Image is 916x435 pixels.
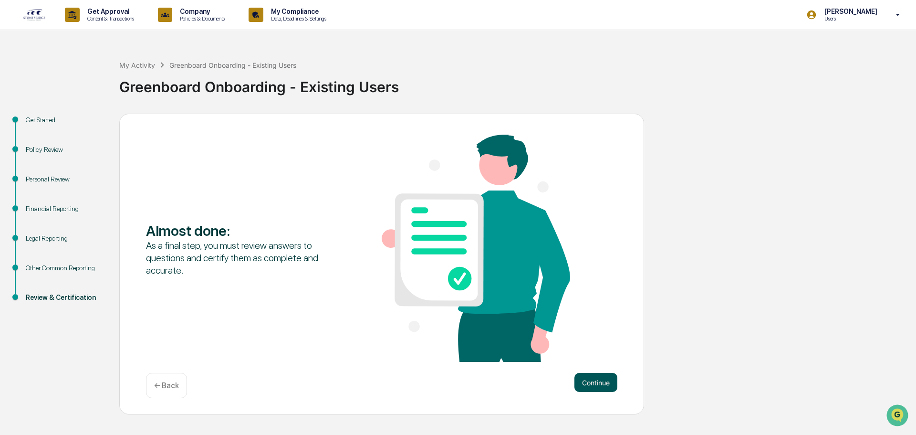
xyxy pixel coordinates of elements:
div: Greenboard Onboarding - Existing Users [169,61,296,69]
div: As a final step, you must review answers to questions and certify them as complete and accurate. [146,239,334,276]
span: Preclearance [19,120,62,130]
div: We're available if you need us! [32,83,121,90]
p: My Compliance [263,8,331,15]
iframe: Open customer support [885,403,911,429]
a: 🔎Data Lookup [6,135,64,152]
span: Pylon [95,162,115,169]
div: My Activity [119,61,155,69]
img: 1746055101610-c473b297-6a78-478c-a979-82029cc54cd1 [10,73,27,90]
span: Attestations [79,120,118,130]
span: Data Lookup [19,138,60,148]
div: Financial Reporting [26,204,104,214]
a: Powered byPylon [67,161,115,169]
a: 🖐️Preclearance [6,117,65,134]
div: Start new chat [32,73,156,83]
a: 🗄️Attestations [65,117,122,134]
p: [PERSON_NAME] [817,8,882,15]
div: 🗄️ [69,121,77,129]
div: Get Started [26,115,104,125]
p: How can we help? [10,20,174,35]
p: Get Approval [80,8,139,15]
div: Legal Reporting [26,233,104,244]
p: Policies & Documents [172,15,229,22]
p: Users [817,15,882,22]
div: Policy Review [26,145,104,155]
img: Almost done [382,135,570,362]
button: Start new chat [162,76,174,87]
p: Data, Deadlines & Settings [263,15,331,22]
p: Company [172,8,229,15]
div: 🖐️ [10,121,17,129]
img: logo [23,9,46,21]
div: Other Common Reporting [26,263,104,273]
button: Continue [574,373,617,392]
p: ← Back [154,381,179,390]
div: 🔎 [10,139,17,147]
div: Greenboard Onboarding - Existing Users [119,71,911,95]
p: Content & Transactions [80,15,139,22]
div: Almost done : [146,222,334,239]
div: Personal Review [26,174,104,184]
div: Review & Certification [26,293,104,303]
